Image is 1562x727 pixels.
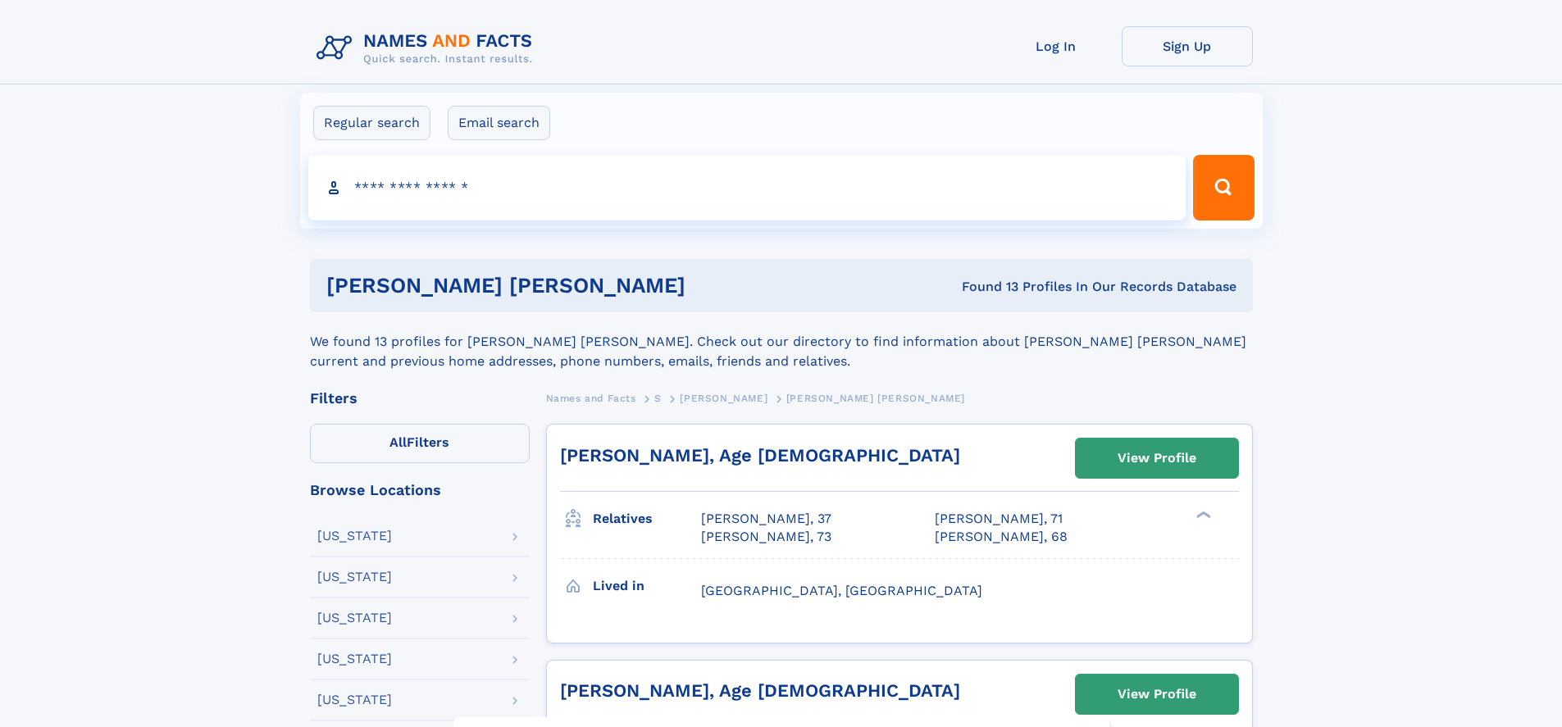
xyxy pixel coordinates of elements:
[1076,675,1238,714] a: View Profile
[310,26,546,70] img: Logo Names and Facts
[990,26,1122,66] a: Log In
[654,393,662,404] span: S
[701,528,831,546] a: [PERSON_NAME], 73
[1076,438,1238,478] a: View Profile
[317,693,392,707] div: [US_STATE]
[308,155,1186,220] input: search input
[1118,439,1196,477] div: View Profile
[935,510,1063,528] a: [PERSON_NAME], 71
[1193,155,1254,220] button: Search Button
[654,388,662,408] a: S
[701,583,982,598] span: [GEOGRAPHIC_DATA], [GEOGRAPHIC_DATA]
[593,505,701,533] h3: Relatives
[823,278,1236,296] div: Found 13 Profiles In Our Records Database
[317,529,392,543] div: [US_STATE]
[310,424,530,463] label: Filters
[560,445,960,466] a: [PERSON_NAME], Age [DEMOGRAPHIC_DATA]
[317,570,392,584] div: [US_STATE]
[1118,675,1196,713] div: View Profile
[317,611,392,625] div: [US_STATE]
[448,106,550,140] label: Email search
[680,393,767,404] span: [PERSON_NAME]
[701,510,831,528] a: [PERSON_NAME], 37
[313,106,430,140] label: Regular search
[310,312,1253,371] div: We found 13 profiles for [PERSON_NAME] [PERSON_NAME]. Check out our directory to find information...
[560,680,960,701] a: [PERSON_NAME], Age [DEMOGRAPHIC_DATA]
[310,391,530,406] div: Filters
[310,483,530,498] div: Browse Locations
[1122,26,1253,66] a: Sign Up
[786,393,965,404] span: [PERSON_NAME] [PERSON_NAME]
[593,572,701,600] h3: Lived in
[1192,510,1212,520] div: ❯
[317,652,392,666] div: [US_STATE]
[326,275,824,296] h1: [PERSON_NAME] [PERSON_NAME]
[389,434,407,450] span: All
[680,388,767,408] a: [PERSON_NAME]
[935,528,1068,546] a: [PERSON_NAME], 68
[546,388,636,408] a: Names and Facts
